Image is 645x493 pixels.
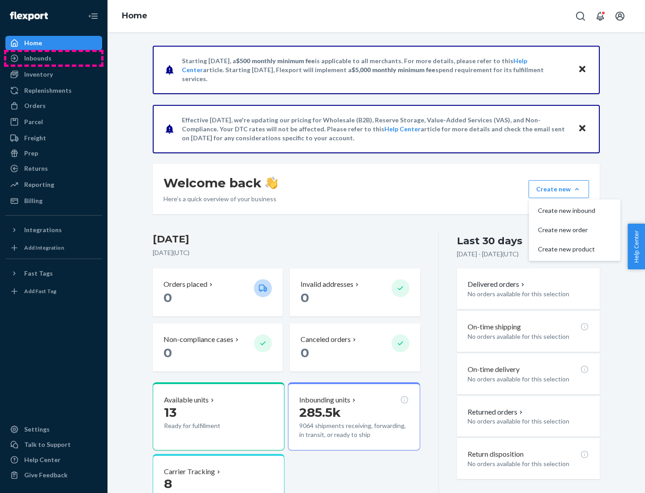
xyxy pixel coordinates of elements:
[24,180,54,189] div: Reporting
[468,407,525,417] button: Returned orders
[163,195,278,203] p: Here’s a quick overview of your business
[468,332,589,341] p: No orders available for this selection
[299,395,350,405] p: Inbounding units
[5,453,102,467] a: Help Center
[5,241,102,255] a: Add Integration
[301,334,351,345] p: Canceled orders
[611,7,629,25] button: Open account menu
[5,223,102,237] button: Integrations
[457,250,519,259] p: [DATE] - [DATE] ( UTC )
[468,449,524,459] p: Return disposition
[24,440,71,449] div: Talk to Support
[182,116,569,143] p: Effective [DATE], we're updating our pricing for Wholesale (B2B), Reserve Storage, Value-Added Se...
[24,164,48,173] div: Returns
[5,99,102,113] a: Orders
[538,208,595,214] span: Create new inbound
[531,240,619,259] button: Create new product
[572,7,589,25] button: Open Search Box
[115,3,155,29] ol: breadcrumbs
[301,290,309,305] span: 0
[10,12,48,21] img: Flexport logo
[290,324,420,372] button: Canceled orders 0
[164,405,176,420] span: 13
[538,227,595,233] span: Create new order
[24,455,60,464] div: Help Center
[468,290,589,298] p: No orders available for this selection
[5,266,102,281] button: Fast Tags
[153,232,420,246] h3: [DATE]
[24,101,46,110] div: Orders
[5,177,102,192] a: Reporting
[24,149,38,158] div: Prep
[468,375,589,384] p: No orders available for this selection
[164,395,209,405] p: Available units
[24,70,53,79] div: Inventory
[265,177,278,189] img: hand-wave emoji
[163,290,172,305] span: 0
[24,134,46,143] div: Freight
[468,279,526,290] button: Delivered orders
[182,56,569,83] p: Starting [DATE], a is applicable to all merchants. For more details, please refer to this article...
[84,7,102,25] button: Close Navigation
[164,467,215,477] p: Carrier Tracking
[153,268,283,316] button: Orders placed 0
[384,125,421,133] a: Help Center
[153,382,284,450] button: Available units13Ready for fulfillment
[531,221,619,240] button: Create new order
[352,66,435,74] span: $5,000 monthly minimum fee
[24,196,43,205] div: Billing
[529,180,589,198] button: Create newCreate new inboundCreate new orderCreate new product
[628,224,645,269] button: Help Center
[288,382,420,450] button: Inbounding units285.5k9064 shipments receiving, forwarding, in transit, or ready to ship
[5,83,102,98] a: Replenishments
[301,345,309,360] span: 0
[5,51,102,65] a: Inbounds
[301,279,353,290] p: Invalid addresses
[538,246,595,252] span: Create new product
[24,287,56,295] div: Add Fast Tag
[24,244,64,251] div: Add Integration
[153,324,283,372] button: Non-compliance cases 0
[5,468,102,482] button: Give Feedback
[5,115,102,129] a: Parcel
[5,284,102,298] a: Add Fast Tag
[5,422,102,437] a: Settings
[457,234,522,248] div: Last 30 days
[5,131,102,145] a: Freight
[164,476,172,491] span: 8
[468,417,589,426] p: No orders available for this selection
[164,421,247,430] p: Ready for fulfillment
[5,36,102,50] a: Home
[24,269,53,278] div: Fast Tags
[290,268,420,316] button: Invalid addresses 0
[24,54,52,63] div: Inbounds
[591,7,609,25] button: Open notifications
[5,437,102,452] a: Talk to Support
[299,405,341,420] span: 285.5k
[24,425,50,434] div: Settings
[5,67,102,82] a: Inventory
[24,86,72,95] div: Replenishments
[468,459,589,468] p: No orders available for this selection
[163,334,233,345] p: Non-compliance cases
[5,194,102,208] a: Billing
[153,248,420,257] p: [DATE] ( UTC )
[163,345,172,360] span: 0
[468,364,520,375] p: On-time delivery
[5,161,102,176] a: Returns
[24,39,42,48] div: Home
[163,279,207,290] p: Orders placed
[576,122,588,135] button: Close
[122,11,147,21] a: Home
[24,225,62,234] div: Integrations
[468,322,521,332] p: On-time shipping
[236,57,315,65] span: $500 monthly minimum fee
[163,175,278,191] h1: Welcome back
[576,63,588,76] button: Close
[531,201,619,221] button: Create new inbound
[24,471,68,480] div: Give Feedback
[299,421,408,439] p: 9064 shipments receiving, forwarding, in transit, or ready to ship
